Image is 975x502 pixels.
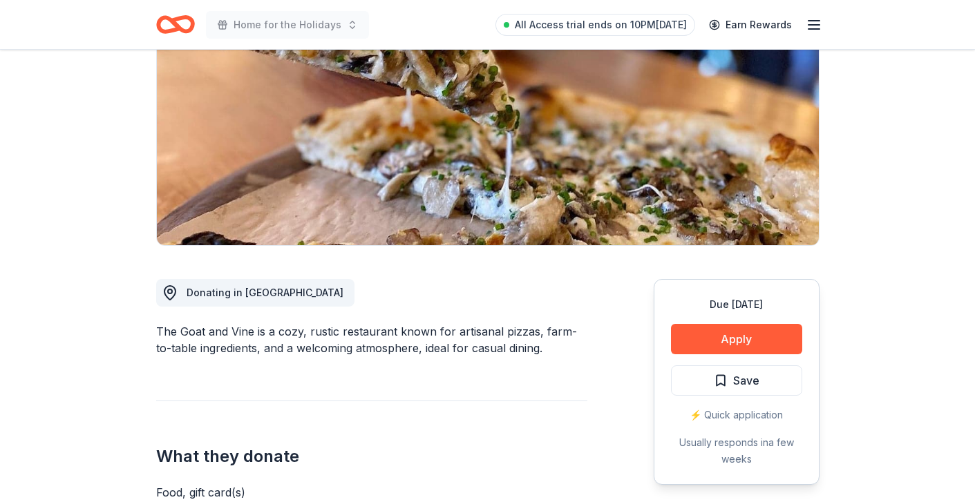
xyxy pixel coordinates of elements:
a: Home [156,8,195,41]
button: Save [671,365,802,396]
span: Home for the Holidays [234,17,341,33]
span: Save [733,371,759,389]
div: Food, gift card(s) [156,484,587,501]
a: Earn Rewards [701,12,800,37]
div: Usually responds in a few weeks [671,434,802,467]
div: Due [DATE] [671,296,802,313]
button: Home for the Holidays [206,11,369,39]
div: The Goat and Vine is a cozy, rustic restaurant known for artisanal pizzas, farm-to-table ingredie... [156,323,587,356]
span: All Access trial ends on 10PM[DATE] [515,17,687,33]
span: Donating in [GEOGRAPHIC_DATA] [187,287,343,298]
div: ⚡️ Quick application [671,407,802,423]
button: Apply [671,324,802,354]
a: All Access trial ends on 10PM[DATE] [495,14,695,36]
h2: What they donate [156,445,587,467]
